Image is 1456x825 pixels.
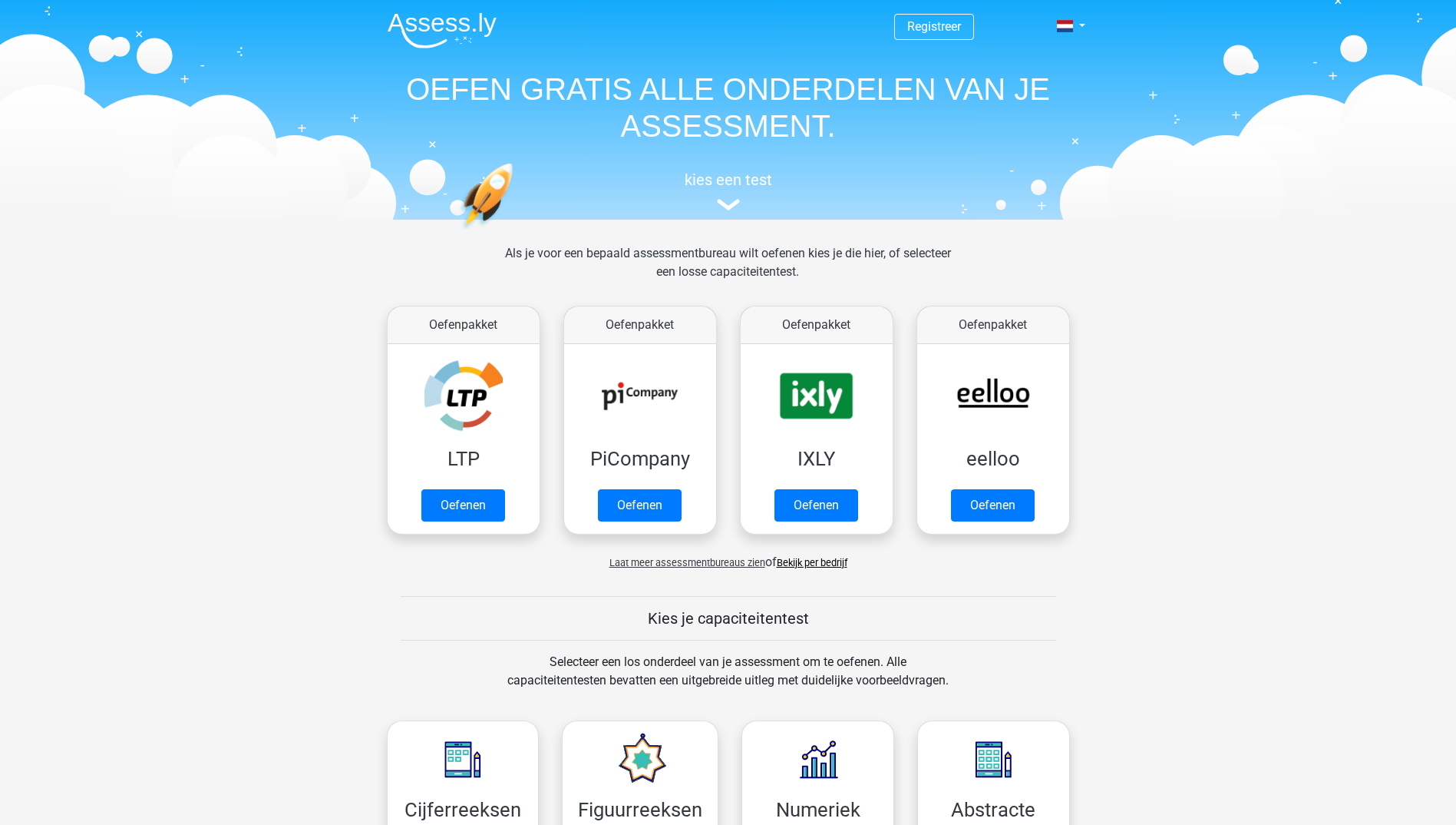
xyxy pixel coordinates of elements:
h5: Kies je capaciteitentest [401,609,1056,628]
img: Assessly [388,12,497,48]
h1: OEFEN GRATIS ALLE ONDERDELEN VAN JE ASSESSMENT. [375,71,1081,144]
div: Als je voor een bepaald assessmentbureau wilt oefenen kies je die hier, of selecteer een losse ca... [493,244,963,300]
a: Oefenen [421,489,505,522]
a: Oefenen [774,489,858,522]
img: assessment [717,199,740,210]
a: Registreer [907,19,961,34]
h5: kies een test [375,171,1081,189]
a: Oefenen [598,489,682,522]
a: Oefenen [951,489,1035,522]
a: kies een test [375,171,1081,211]
span: Laat meer assessmentbureaus zien [609,557,765,568]
img: oefenen [460,163,573,302]
a: Bekijk per bedrijf [777,557,847,568]
div: of [375,541,1081,572]
div: Selecteer een los onderdeel van je assessment om te oefenen. Alle capaciteitentesten bevatten een... [493,653,963,708]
